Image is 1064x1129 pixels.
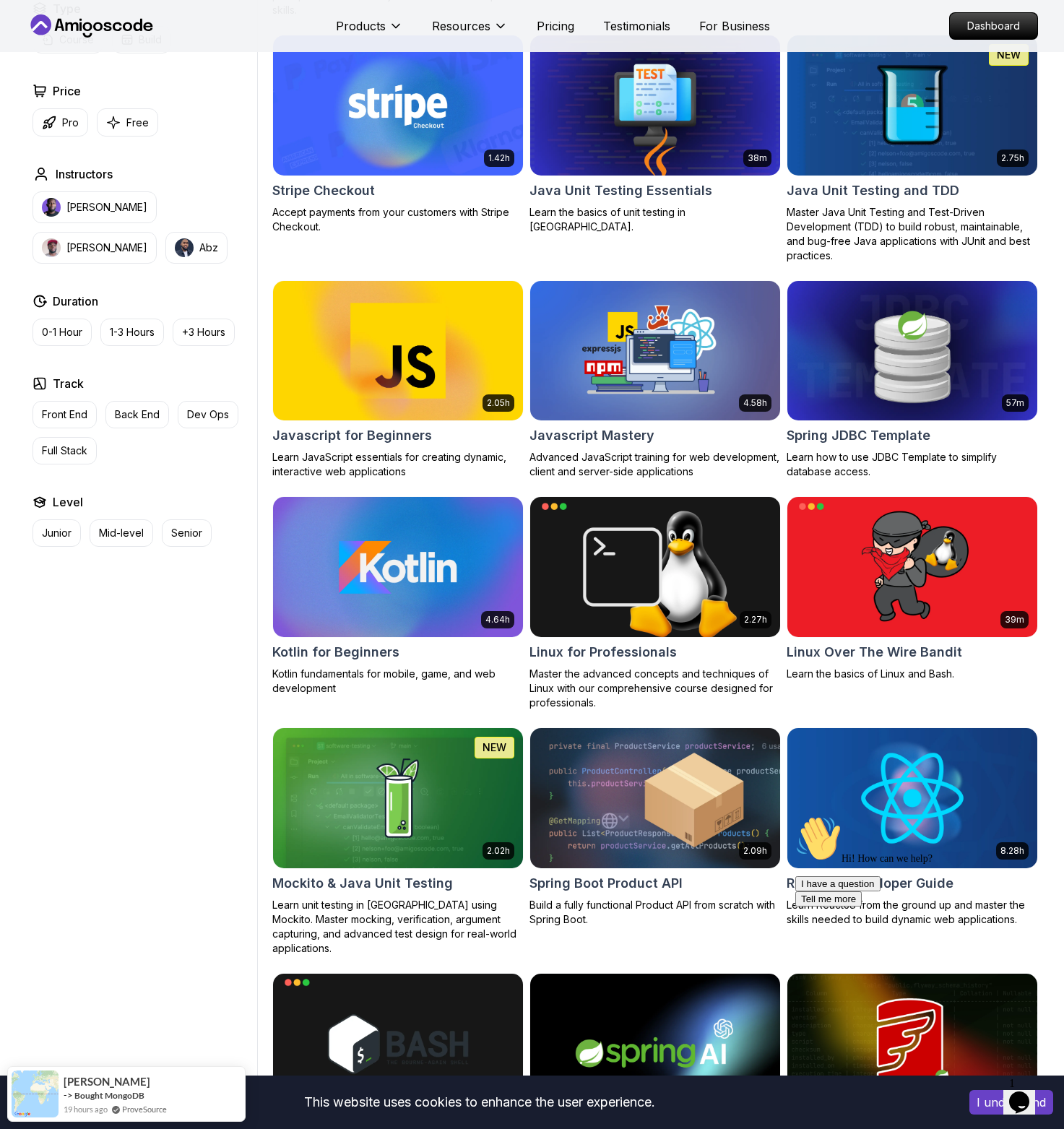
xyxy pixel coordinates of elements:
p: Full Stack [42,444,87,458]
button: Full Stack [33,437,97,464]
a: ProveSource [122,1103,167,1115]
img: Javascript Mastery card [530,281,780,421]
p: 38m [748,152,767,164]
p: Learn the basics of Linux and Bash. [787,667,1038,681]
h2: Track [53,375,84,392]
p: 2.05h [487,397,510,409]
h2: Stripe Checkout [272,181,375,201]
img: Kotlin for Beginners card [273,497,523,637]
button: Accept cookies [969,1090,1053,1115]
img: Mockito & Java Unit Testing card [267,724,529,871]
img: instructor img [42,198,61,217]
h2: Level [53,493,83,511]
h2: Spring Boot Product API [529,873,683,894]
button: instructor img[PERSON_NAME] [33,191,157,223]
button: Resources [432,17,508,46]
p: Front End [42,407,87,422]
h2: Price [53,82,81,100]
p: Build a fully functional Product API from scratch with Spring Boot. [529,898,781,927]
img: Linux for Professionals card [530,497,780,637]
span: -> [64,1089,73,1101]
p: Products [336,17,386,35]
p: Senior [171,526,202,540]
button: Tell me more [6,82,72,97]
img: Javascript for Beginners card [273,281,523,421]
p: 2.02h [487,845,510,857]
button: instructor img[PERSON_NAME] [33,232,157,264]
img: Java Unit Testing and TDD card [787,35,1037,176]
button: Senior [162,519,212,547]
span: [PERSON_NAME] [64,1076,150,1088]
a: Javascript for Beginners card2.05hJavascript for BeginnersLearn JavaScript essentials for creatin... [272,280,524,480]
button: Products [336,17,403,46]
p: Master Java Unit Testing and Test-Driven Development (TDD) to build robust, maintainable, and bug... [787,205,1038,263]
p: Advanced JavaScript training for web development, client and server-side applications [529,450,781,479]
a: Spring JDBC Template card57mSpring JDBC TemplateLearn how to use JDBC Template to simplify databa... [787,280,1038,480]
button: 1-3 Hours [100,319,164,346]
p: Learn unit testing in [GEOGRAPHIC_DATA] using Mockito. Master mocking, verification, argument cap... [272,898,524,956]
button: Mid-level [90,519,153,547]
p: 2.09h [743,845,767,857]
p: Kotlin fundamentals for mobile, game, and web development [272,667,524,696]
p: +3 Hours [182,325,225,339]
a: Testimonials [603,17,670,35]
p: Back End [115,407,160,422]
button: 0-1 Hour [33,319,92,346]
p: Pro [62,116,79,130]
a: Bought MongoDB [74,1090,144,1101]
div: 👋Hi! How can we help?I have a questionTell me more [6,6,266,97]
a: Linux for Professionals card2.27hLinux for ProfessionalsMaster the advanced concepts and techniqu... [529,496,781,710]
img: Shell Scripting card [273,974,523,1114]
h2: Spring JDBC Template [787,425,930,446]
a: Java Unit Testing Essentials card38mJava Unit Testing EssentialsLearn the basics of unit testing ... [529,35,781,234]
h2: Linux for Professionals [529,642,677,662]
button: Junior [33,519,81,547]
a: React JS Developer Guide card8.28hReact JS Developer GuideLearn ReactJS from the ground up and ma... [787,727,1038,927]
p: Learn JavaScript essentials for creating dynamic, interactive web applications [272,450,524,479]
iframe: chat widget [1003,1071,1050,1115]
img: Linux Over The Wire Bandit card [787,497,1037,637]
button: instructor imgAbz [165,232,228,264]
a: Stripe Checkout card1.42hStripe CheckoutAccept payments from your customers with Stripe Checkout. [272,35,524,234]
span: Hi! How can we help? [6,43,143,54]
iframe: chat widget [790,810,1050,1064]
p: Free [126,116,149,130]
img: Spring AI card [530,974,780,1114]
h2: Java Unit Testing and TDD [787,181,959,201]
p: Learn ReactJS from the ground up and master the skills needed to build dynamic web applications. [787,898,1038,927]
img: provesource social proof notification image [12,1070,59,1117]
p: Learn the basics of unit testing in [GEOGRAPHIC_DATA]. [529,205,781,234]
button: Pro [33,108,88,137]
h2: Kotlin for Beginners [272,642,399,662]
img: React JS Developer Guide card [787,728,1037,868]
h2: Javascript for Beginners [272,425,432,446]
button: Back End [105,401,169,428]
a: For Business [699,17,770,35]
h2: Instructors [56,165,113,183]
p: Dev Ops [187,407,229,422]
p: Master the advanced concepts and techniques of Linux with our comprehensive course designed for p... [529,667,781,710]
h2: Mockito & Java Unit Testing [272,873,453,894]
p: NEW [483,740,506,755]
p: 0-1 Hour [42,325,82,339]
button: Front End [33,401,97,428]
button: Dev Ops [178,401,238,428]
a: Kotlin for Beginners card4.64hKotlin for BeginnersKotlin fundamentals for mobile, game, and web d... [272,496,524,696]
a: Java Unit Testing and TDD card2.75hNEWJava Unit Testing and TDDMaster Java Unit Testing and Test-... [787,35,1038,263]
img: Spring Boot Product API card [530,728,780,868]
p: Pricing [537,17,574,35]
p: 2.27h [744,614,767,626]
p: 1.42h [488,152,510,164]
img: Spring JDBC Template card [787,281,1037,421]
p: 39m [1005,614,1024,626]
img: :wave: [6,6,52,52]
h2: React JS Developer Guide [787,873,953,894]
a: Spring Boot Product API card2.09hSpring Boot Product APIBuild a fully functional Product API from... [529,727,781,927]
p: 4.58h [743,397,767,409]
p: Abz [199,241,218,255]
p: [PERSON_NAME] [66,241,147,255]
a: Mockito & Java Unit Testing card2.02hNEWMockito & Java Unit TestingLearn unit testing in [GEOGRAP... [272,727,524,956]
h2: Duration [53,293,98,310]
p: Junior [42,526,72,540]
